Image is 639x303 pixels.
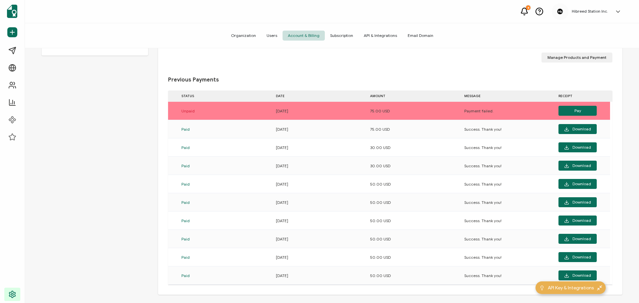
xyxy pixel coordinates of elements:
span: Success. Thank you! [464,182,502,187]
span: 50.00 USD [370,236,391,241]
div: 8 [526,5,531,10]
span: Success. Thank you! [464,273,502,278]
span: Unpaid [181,108,195,113]
span: Account & Billing [283,31,325,41]
img: sertifier-logomark-colored.svg [7,5,17,18]
div: AMOUNT [367,92,461,100]
span: Paid [181,255,190,260]
span: Success. Thank you! [464,255,502,260]
span: [DATE] [276,236,288,241]
span: Paid [181,182,190,187]
span: [DATE] [276,200,288,205]
button: Download [558,161,597,171]
span: Download [564,163,591,168]
span: Success. Thank you! [464,127,502,132]
span: Download [564,145,591,150]
button: Pay [558,106,597,116]
span: 30.00 USD [370,163,390,168]
span: Subscription [325,31,358,41]
span: [DATE] [276,145,288,150]
span: [DATE] [276,108,288,113]
span: Paid [181,236,190,241]
span: Users [261,31,283,41]
span: 75.00 USD [370,108,390,113]
span: [DATE] [276,127,288,132]
span: 50.00 USD [370,182,391,187]
span: [DATE] [276,273,288,278]
div: RECEIPT [555,92,600,100]
span: Previous Payments [168,76,219,83]
span: [DATE] [276,255,288,260]
span: Download [564,218,591,223]
span: Paid [181,273,190,278]
span: [DATE] [276,182,288,187]
div: DATE [273,92,367,100]
h5: Hibreed Station Inc. [572,9,608,14]
span: Success. Thank you! [464,200,502,205]
button: Download [558,142,597,152]
div: MESSAGE [461,92,555,100]
span: Success. Thank you! [464,236,502,241]
span: Manage Products and Payment [547,56,606,60]
img: a8be2999-db2b-4c70-90d8-577c2d396346.svg [555,7,565,17]
span: 75.00 USD [370,127,390,132]
div: STATUS [178,92,273,100]
span: Success. Thank you! [464,218,502,223]
span: 30.00 USD [370,145,390,150]
span: API & Integrations [358,31,402,41]
span: Download [564,127,591,132]
button: Download [558,197,597,207]
button: Download [558,216,597,226]
button: Download [558,124,597,134]
span: 50.00 USD [370,200,391,205]
span: [DATE] [276,218,288,223]
span: Paid [181,218,190,223]
span: Success. Thank you! [464,145,502,150]
span: Email Domain [402,31,439,41]
iframe: Chat Widget [528,228,639,303]
span: Organization [226,31,261,41]
button: Manage Products and Payment [541,53,612,63]
span: Paid [181,127,190,132]
button: Download [558,179,597,189]
span: Download [564,182,591,187]
span: Payment failed. [464,108,494,113]
span: Download [564,200,591,205]
span: Success. Thank you! [464,163,502,168]
span: Paid [181,163,190,168]
span: Paid [181,145,190,150]
span: Paid [181,200,190,205]
span: 50.00 USD [370,273,391,278]
span: 50.00 USD [370,218,391,223]
span: [DATE] [276,163,288,168]
span: Pay [574,109,581,113]
span: 50.00 USD [370,255,391,260]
